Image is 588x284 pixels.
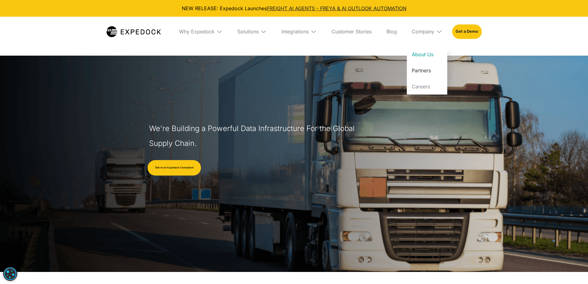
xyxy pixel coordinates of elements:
div: NEW RELEASE: Expedock Launches [5,5,583,12]
div: Solutions [237,28,259,35]
a: FREIGHT AI AGENTS - FREYA & AI OUTLOOK AUTOMATION [267,5,407,11]
a: Careers [407,78,447,95]
div: Integrations [277,17,322,46]
div: Why Expedock [174,17,227,46]
a: Partners [407,62,447,78]
a: Get a Demo [452,24,482,39]
a: About Us [407,46,447,62]
iframe: Chat Widget [485,217,588,284]
div: Company [407,17,447,46]
a: Blog [382,17,402,46]
h1: We're Building a Powerful Data Infrastructure For the Global Supply Chain. [149,121,358,151]
a: Talk to an Expedock Consultant [148,160,201,176]
div: Solutions [232,17,272,46]
nav: Company [407,46,447,95]
div: Company [412,28,434,35]
div: Integrations [281,28,309,35]
div: Why Expedock [179,28,215,35]
a: Customer Stories [327,17,377,46]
